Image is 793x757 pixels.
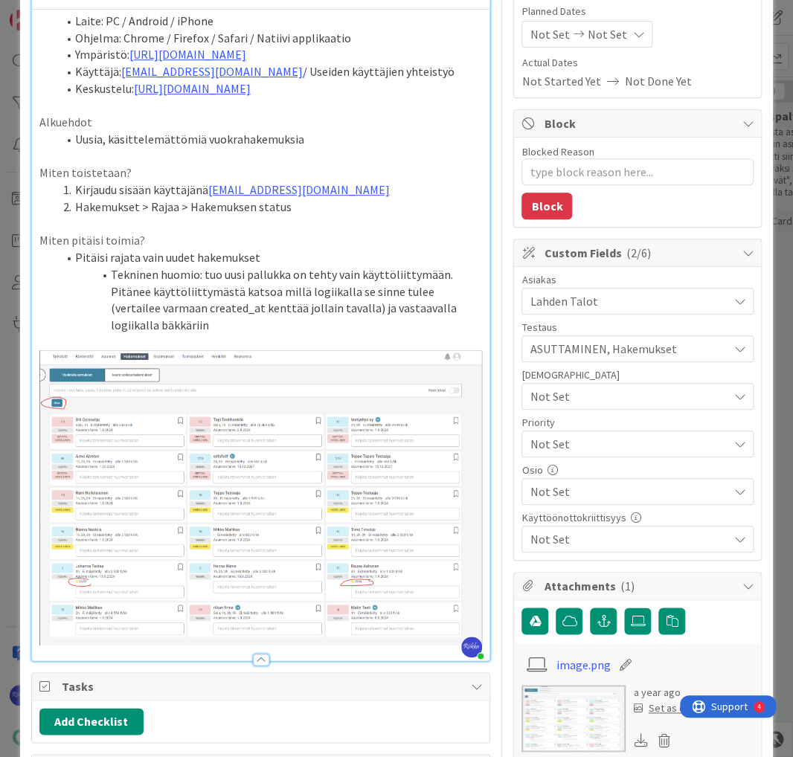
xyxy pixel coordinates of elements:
[57,131,483,148] li: Uusia, käsittelemättömiä vuokrahakemuksia
[39,350,483,645] img: image.png
[530,387,728,405] span: Not Set
[530,340,728,358] span: ASUTTAMINEN, Hakemukset
[31,2,68,20] span: Support
[39,708,144,735] button: Add Checklist
[521,193,572,219] button: Block
[521,72,600,90] span: Not Started Yet
[530,434,720,454] span: Not Set
[521,322,754,332] div: Testaus
[39,114,483,131] p: Alkuehdot
[521,145,594,158] label: Blocked Reason
[208,182,390,197] a: [EMAIL_ADDRESS][DOMAIN_NAME]
[57,181,483,199] li: Kirjaudu sisään käyttäjänä
[556,656,611,674] a: image.png
[620,579,634,593] span: ( 1 )
[521,274,754,285] div: Asiakas
[57,249,483,266] li: Pitäisi rajata vain uudet hakemukset
[633,731,649,750] div: Download
[57,30,483,47] li: Ohjelma: Chrome / Firefox / Safari / Natiivi applikaatio
[521,4,754,19] span: Planned Dates
[57,13,483,30] li: Laite: PC / Android / iPhone
[633,700,704,716] div: Set as cover
[521,465,754,475] div: Osio
[461,637,482,657] img: abiJRdf0nZiOalSB7WbxjRuyw2zlyLHl.jpg
[521,512,754,523] div: Käyttöönottokriittisyys
[624,72,691,90] span: Not Done Yet
[587,25,626,43] span: Not Set
[57,46,483,63] li: Ympäristö:
[57,266,483,334] li: Tekninen huomio: tuo uusi pallukka on tehty vain käyttöliittymään. Pitänee käyttöliittymästä kats...
[544,244,734,262] span: Custom Fields
[530,483,728,500] span: Not Set
[62,677,463,695] span: Tasks
[530,530,728,548] span: Not Set
[626,245,650,260] span: ( 2/6 )
[530,25,569,43] span: Not Set
[530,292,728,310] span: Lahden Talot
[57,80,483,97] li: Keskustelu:
[39,232,483,249] p: Miten pitäisi toimia?
[521,370,754,380] div: [DEMOGRAPHIC_DATA]
[544,577,734,595] span: Attachments
[633,685,704,700] div: a year ago
[129,47,246,62] a: [URL][DOMAIN_NAME]
[39,164,483,181] p: Miten toistetaan?
[77,6,81,18] div: 4
[57,63,483,80] li: Käyttäjä: / Useiden käyttäjien yhteistyö
[57,199,483,216] li: Hakemukset > Rajaa > Hakemuksen status
[521,55,754,71] span: Actual Dates
[544,115,734,132] span: Block
[521,417,754,428] div: Priority
[134,81,251,96] a: [URL][DOMAIN_NAME]
[121,64,303,79] a: [EMAIL_ADDRESS][DOMAIN_NAME]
